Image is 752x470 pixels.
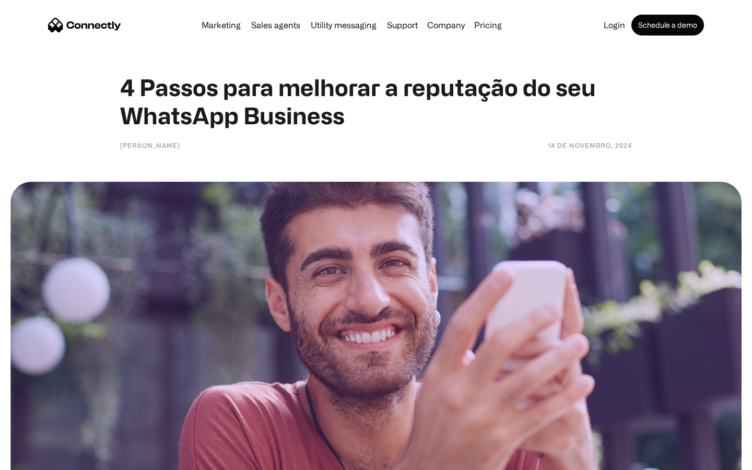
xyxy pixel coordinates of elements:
[470,21,506,29] a: Pricing
[424,18,468,32] div: Company
[48,17,121,33] a: home
[631,15,704,36] a: Schedule a demo
[120,140,180,150] div: [PERSON_NAME]
[10,452,63,466] aside: Language selected: English
[383,21,422,29] a: Support
[600,21,629,29] a: Login
[247,21,304,29] a: Sales agents
[120,73,632,130] h1: 4 Passos para melhorar a reputação do seu WhatsApp Business
[197,21,245,29] a: Marketing
[427,18,465,32] div: Company
[548,140,632,150] div: 14 de novembro, 2024
[21,452,63,466] ul: Language list
[307,21,381,29] a: Utility messaging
